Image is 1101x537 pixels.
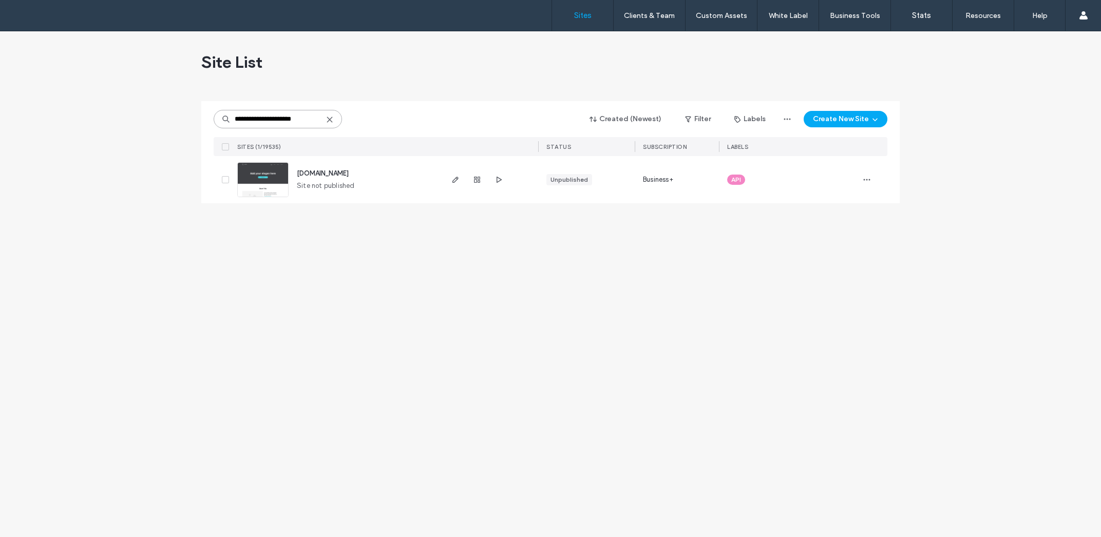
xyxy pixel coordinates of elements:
button: Create New Site [804,111,887,127]
label: Help [1032,11,1048,20]
label: Custom Assets [696,11,747,20]
span: Site List [201,52,262,72]
button: Labels [725,111,775,127]
span: Help [23,7,43,16]
a: [DOMAIN_NAME] [297,169,349,177]
span: Site not published [297,181,355,191]
span: SITES (1/19535) [237,143,281,150]
button: Created (Newest) [581,111,671,127]
label: Resources [965,11,1001,20]
span: STATUS [546,143,571,150]
span: API [731,175,741,184]
label: Sites [574,11,592,20]
label: Clients & Team [624,11,675,20]
span: Business+ [643,175,673,185]
div: Unpublished [550,175,588,184]
button: Filter [675,111,721,127]
span: LABELS [727,143,748,150]
span: SUBSCRIPTION [643,143,687,150]
label: Business Tools [830,11,880,20]
label: White Label [769,11,808,20]
label: Stats [912,11,931,20]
